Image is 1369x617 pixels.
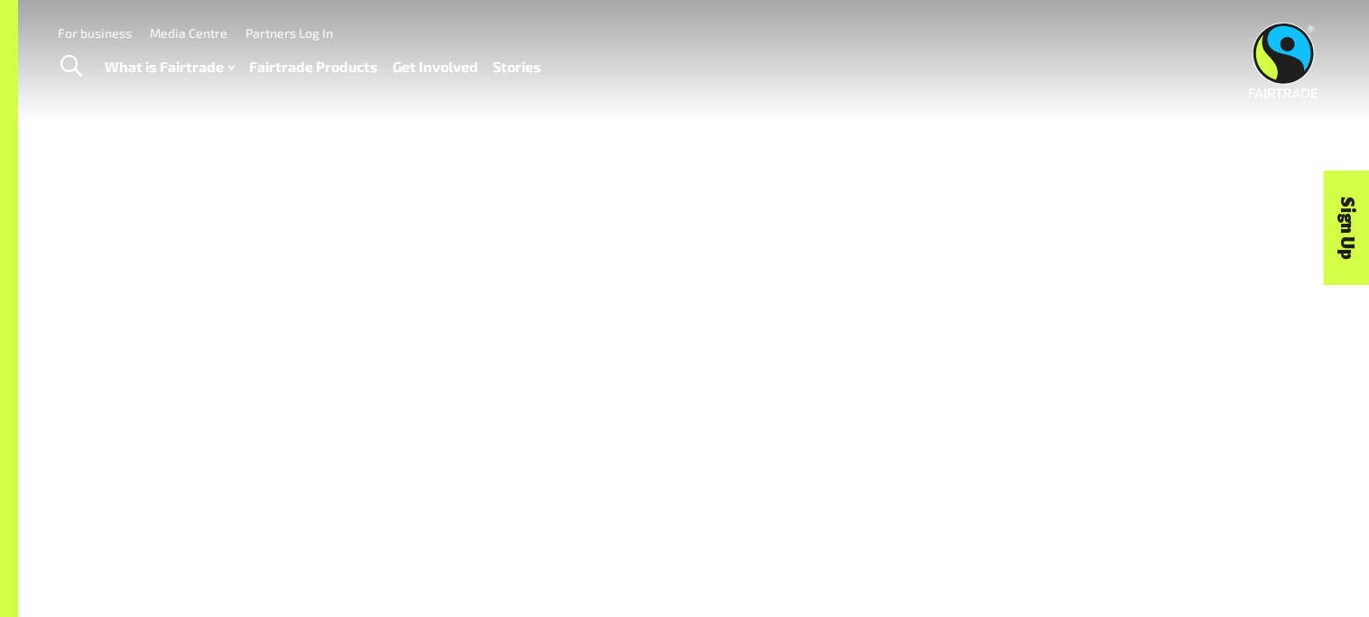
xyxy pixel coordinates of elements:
[245,25,333,41] a: Partners Log In
[58,25,132,41] a: For business
[249,54,378,80] a: Fairtrade Products
[49,44,93,89] a: Toggle Search
[1249,23,1318,98] img: Fairtrade Australia New Zealand logo
[393,54,478,80] a: Get Involved
[150,25,227,41] a: Media Centre
[105,54,235,80] a: What is Fairtrade
[493,54,541,80] a: Stories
